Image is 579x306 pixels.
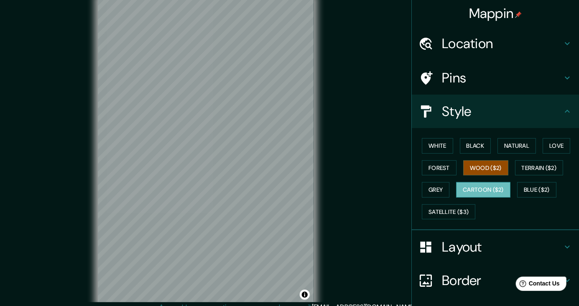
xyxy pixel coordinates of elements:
[543,138,570,154] button: Love
[505,273,570,297] iframe: Help widget launcher
[515,11,522,18] img: pin-icon.png
[517,182,556,198] button: Blue ($2)
[412,61,579,95] div: Pins
[442,103,562,120] h4: Style
[497,138,536,154] button: Natural
[422,204,475,220] button: Satellite ($3)
[460,138,491,154] button: Black
[442,239,562,255] h4: Layout
[422,138,453,154] button: White
[456,182,510,198] button: Cartoon ($2)
[442,35,562,52] h4: Location
[442,69,562,86] h4: Pins
[412,230,579,264] div: Layout
[412,27,579,60] div: Location
[463,160,508,176] button: Wood ($2)
[412,264,579,297] div: Border
[412,95,579,128] div: Style
[442,272,562,289] h4: Border
[300,290,310,300] button: Toggle attribution
[515,160,564,176] button: Terrain ($2)
[422,182,449,198] button: Grey
[422,160,457,176] button: Forest
[469,5,522,22] h4: Mappin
